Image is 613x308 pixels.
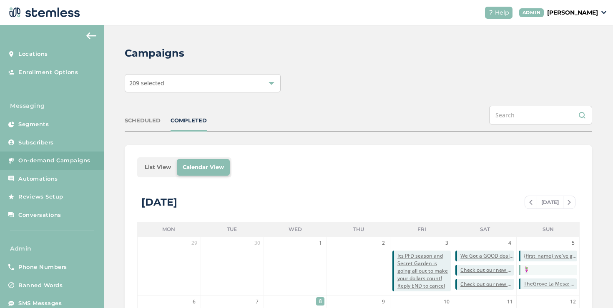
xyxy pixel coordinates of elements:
span: Segments [18,120,49,129]
span: Automations [18,175,58,183]
span: Help [495,8,509,17]
img: icon-arrow-back-accent-c549486e.svg [86,32,96,39]
img: logo-dark-0685b13c.svg [7,4,80,21]
span: Reviews Setup [18,193,63,201]
span: SMS Messages [18,299,62,308]
p: [PERSON_NAME] [547,8,598,17]
li: List View [139,159,177,176]
iframe: Chat Widget [571,268,613,308]
span: 209 selected [129,79,164,87]
span: Locations [18,50,48,58]
div: SCHEDULED [125,117,161,125]
div: ADMIN [519,8,544,17]
span: Conversations [18,211,61,219]
li: Calendar View [177,159,230,176]
span: On-demand Campaigns [18,156,90,165]
img: icon_down-arrow-small-66adaf34.svg [601,11,606,14]
span: Banned Words [18,281,63,290]
span: Enrollment Options [18,68,78,77]
h2: Campaigns [125,46,184,61]
div: COMPLETED [171,117,207,125]
span: Phone Numbers [18,263,67,271]
input: Search [489,106,592,124]
img: icon-help-white-03924b79.svg [488,10,493,15]
span: Subscribers [18,139,54,147]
